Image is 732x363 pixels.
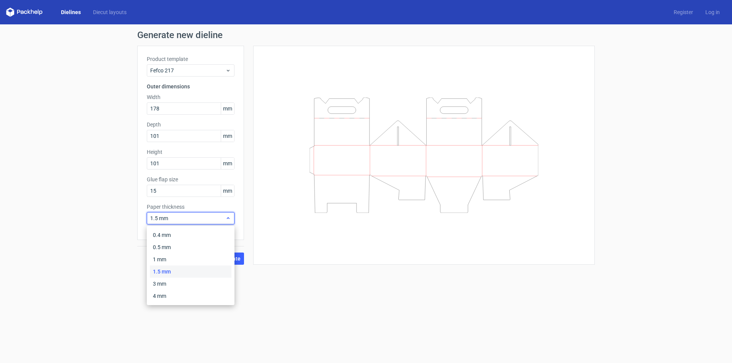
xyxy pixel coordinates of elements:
[221,103,234,114] span: mm
[147,203,234,211] label: Paper thickness
[221,185,234,197] span: mm
[150,214,225,222] span: 1.5 mm
[147,121,234,128] label: Depth
[150,241,231,253] div: 0.5 mm
[147,55,234,63] label: Product template
[699,8,726,16] a: Log in
[55,8,87,16] a: Dielines
[147,93,234,101] label: Width
[150,253,231,265] div: 1 mm
[147,148,234,156] label: Height
[150,265,231,278] div: 1.5 mm
[150,229,231,241] div: 0.4 mm
[147,83,234,90] h3: Outer dimensions
[668,8,699,16] a: Register
[150,290,231,302] div: 4 mm
[150,278,231,290] div: 3 mm
[221,130,234,142] span: mm
[137,30,595,40] h1: Generate new dieline
[221,158,234,169] span: mm
[150,67,225,74] span: Fefco 217
[147,176,234,183] label: Glue flap size
[87,8,133,16] a: Diecut layouts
